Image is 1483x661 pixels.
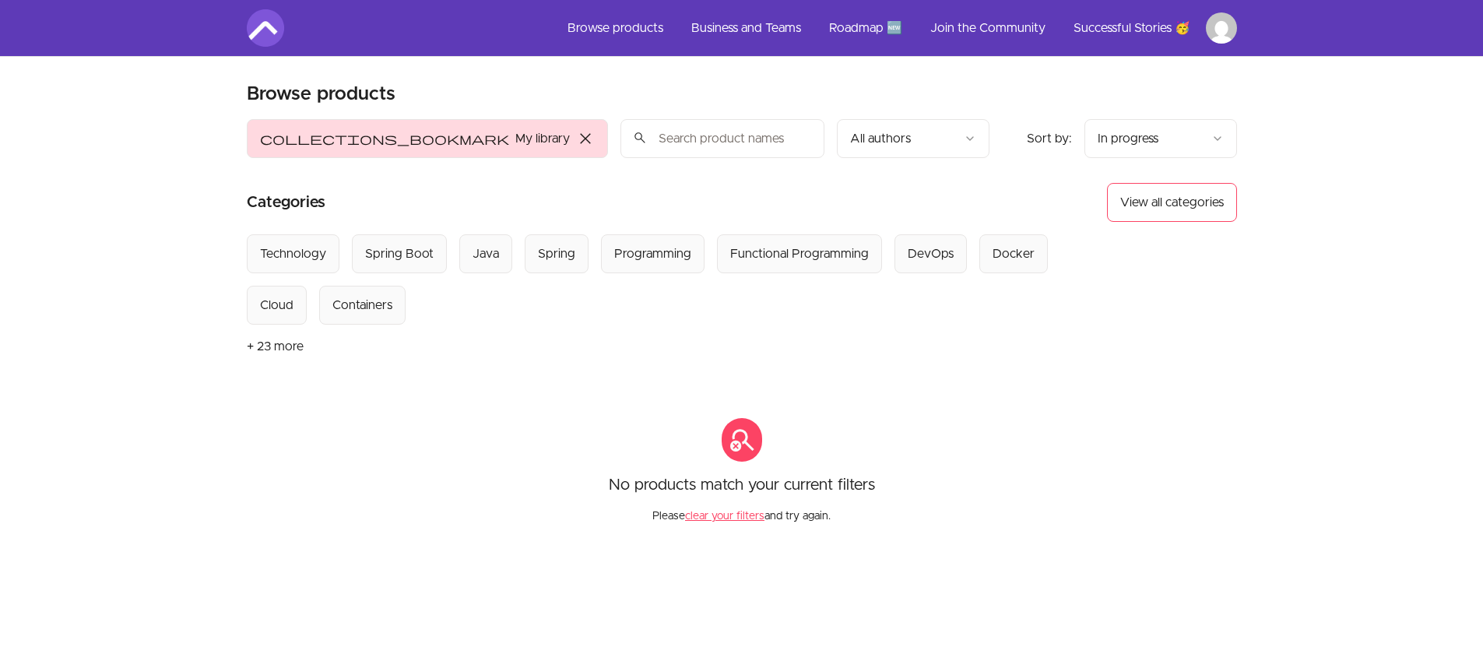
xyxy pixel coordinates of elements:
a: Join the Community [918,9,1058,47]
span: collections_bookmark [260,129,509,148]
span: Sort by: [1027,132,1072,145]
button: + 23 more [247,325,304,368]
img: Profile image for Mika Dralle [1206,12,1237,44]
span: search_off [722,418,762,462]
button: clear your filters [685,508,764,524]
input: Search product names [620,119,824,158]
span: search [633,127,647,149]
button: Product sort options [1084,119,1237,158]
div: Programming [614,244,691,263]
button: View all categories [1107,183,1237,222]
div: Technology [260,244,326,263]
a: Business and Teams [679,9,814,47]
div: DevOps [908,244,954,263]
nav: Main [555,9,1237,47]
div: Docker [993,244,1035,263]
div: Spring [538,244,575,263]
button: Filter by author [837,119,989,158]
div: Functional Programming [730,244,869,263]
a: Successful Stories 🥳 [1061,9,1203,47]
p: No products match your current filters [609,474,875,496]
h1: Browse products [247,82,395,107]
button: Filter by My library [247,119,608,158]
p: Please and try again. [652,496,831,524]
div: Java [473,244,499,263]
a: Roadmap 🆕 [817,9,915,47]
img: Amigoscode logo [247,9,284,47]
div: Cloud [260,296,293,315]
h2: Categories [247,183,325,222]
div: Spring Boot [365,244,434,263]
div: Containers [332,296,392,315]
span: close [576,129,595,148]
a: Browse products [555,9,676,47]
